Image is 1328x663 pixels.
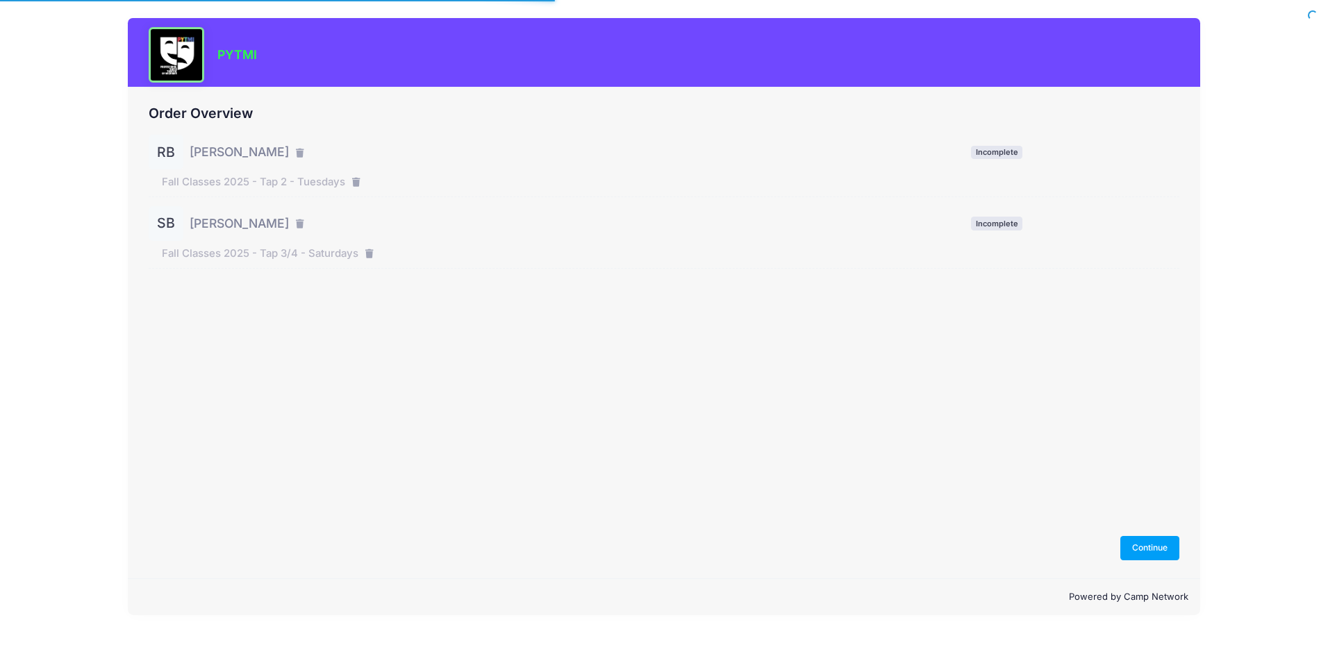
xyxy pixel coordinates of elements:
span: [PERSON_NAME] [190,215,289,233]
div: SB [149,206,183,241]
span: Fall Classes 2025 - Tap 2 - Tuesdays [162,174,345,190]
span: Fall Classes 2025 - Tap 3/4 - Saturdays [162,246,358,261]
p: Powered by Camp Network [140,590,1189,604]
div: RB [149,135,183,169]
span: [PERSON_NAME] [190,143,289,161]
h3: PYTMI [217,47,257,62]
h2: Order Overview [149,106,1180,121]
button: Continue [1120,536,1180,560]
span: Incomplete [971,146,1022,159]
span: Incomplete [971,217,1022,230]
